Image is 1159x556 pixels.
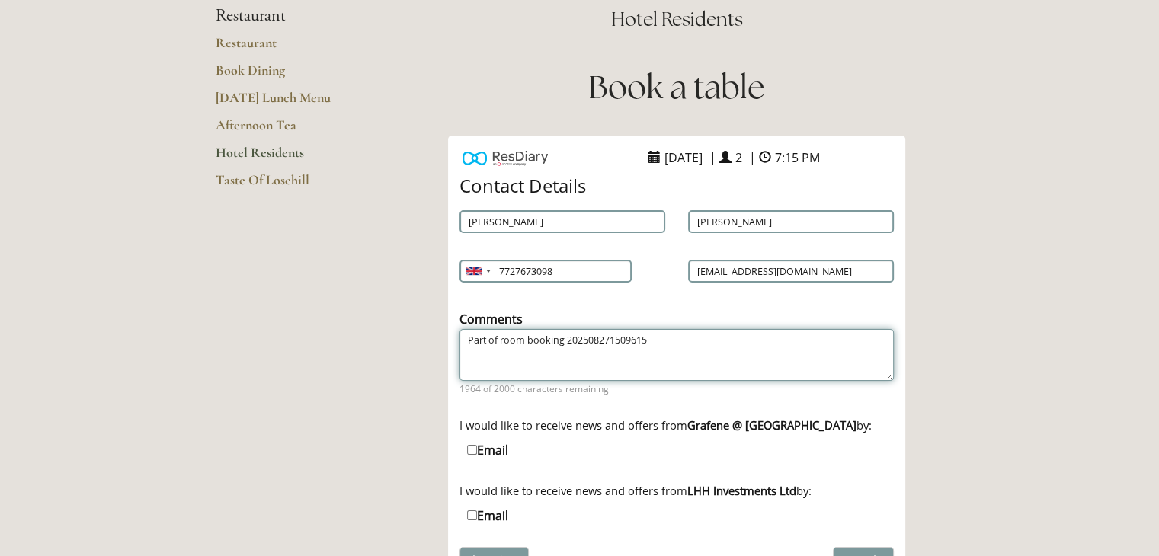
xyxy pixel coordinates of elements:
span: 2 [732,145,746,170]
label: Email [467,442,508,459]
div: I would like to receive news and offers from by: [459,417,894,433]
a: Book Dining [216,62,361,89]
img: Powered by ResDiary [463,147,548,169]
h4: Contact Details [459,176,894,196]
span: 7:15 PM [771,145,824,170]
div: United Kingdom: +44 [460,260,495,282]
h1: Book a table [410,65,944,110]
input: Last Name [688,210,894,233]
span: | [709,149,716,166]
li: Restaurant [216,6,361,26]
span: [DATE] [661,145,706,170]
h2: Hotel Residents [410,6,944,33]
input: Mobile Number [459,260,632,283]
a: Hotel Residents [216,144,361,171]
strong: Grafene @ [GEOGRAPHIC_DATA] [687,417,856,433]
input: Email Address [688,260,894,283]
a: Taste Of Losehill [216,171,361,199]
span: 1964 of 2000 characters remaining [459,382,894,395]
div: I would like to receive news and offers from by: [459,483,894,498]
input: Email [467,445,477,455]
label: Email [467,507,508,524]
strong: LHH Investments Ltd [687,483,796,498]
a: Afternoon Tea [216,117,361,144]
span: | [749,149,756,166]
a: Restaurant [216,34,361,62]
input: First Name [459,210,665,233]
a: [DATE] Lunch Menu [216,89,361,117]
label: Comments [459,311,523,328]
input: Email [467,510,477,520]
